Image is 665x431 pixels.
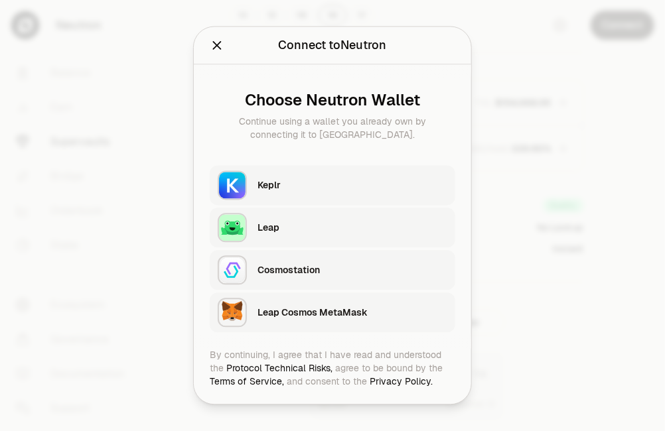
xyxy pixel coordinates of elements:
[210,36,224,55] button: Close
[210,349,455,389] div: By continuing, I agree that I have read and understood the agree to be bound by the and consent t...
[220,92,445,110] div: Choose Neutron Wallet
[219,172,246,199] img: Keplr
[210,251,455,290] button: CosmostationCosmostation
[279,36,387,55] div: Connect to Neutron
[258,221,447,235] div: Leap
[258,306,447,320] div: Leap Cosmos MetaMask
[258,179,447,192] div: Keplr
[219,300,246,326] img: Leap Cosmos MetaMask
[219,257,246,284] img: Cosmostation
[219,215,246,241] img: Leap
[258,264,447,277] div: Cosmostation
[210,166,455,206] button: KeplrKeplr
[210,208,455,248] button: LeapLeap
[226,363,332,375] a: Protocol Technical Risks,
[220,115,445,142] div: Continue using a wallet you already own by connecting it to [GEOGRAPHIC_DATA].
[210,293,455,333] button: Leap Cosmos MetaMaskLeap Cosmos MetaMask
[210,376,284,388] a: Terms of Service,
[370,376,433,388] a: Privacy Policy.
